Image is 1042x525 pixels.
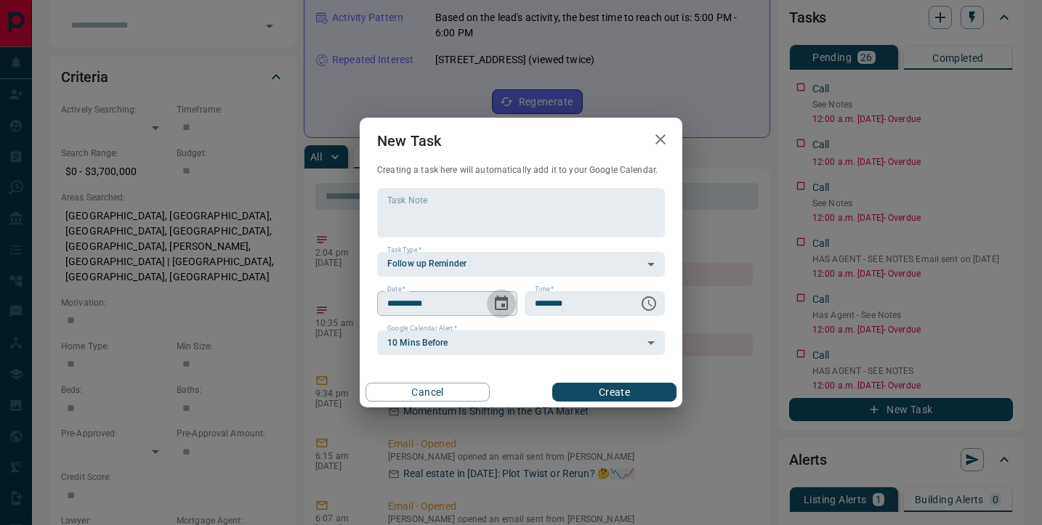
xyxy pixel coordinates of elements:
[552,383,677,402] button: Create
[487,289,516,318] button: Choose date, selected date is Aug 14, 2025
[360,118,459,164] h2: New Task
[387,324,457,333] label: Google Calendar Alert
[387,285,405,294] label: Date
[377,164,665,176] p: Creating a task here will automatically add it to your Google Calendar.
[387,245,421,255] label: Task Type
[365,383,490,402] button: Cancel
[535,285,554,294] label: Time
[634,289,663,318] button: Choose time, selected time is 6:00 AM
[377,252,665,277] div: Follow up Reminder
[377,330,665,355] div: 10 Mins Before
